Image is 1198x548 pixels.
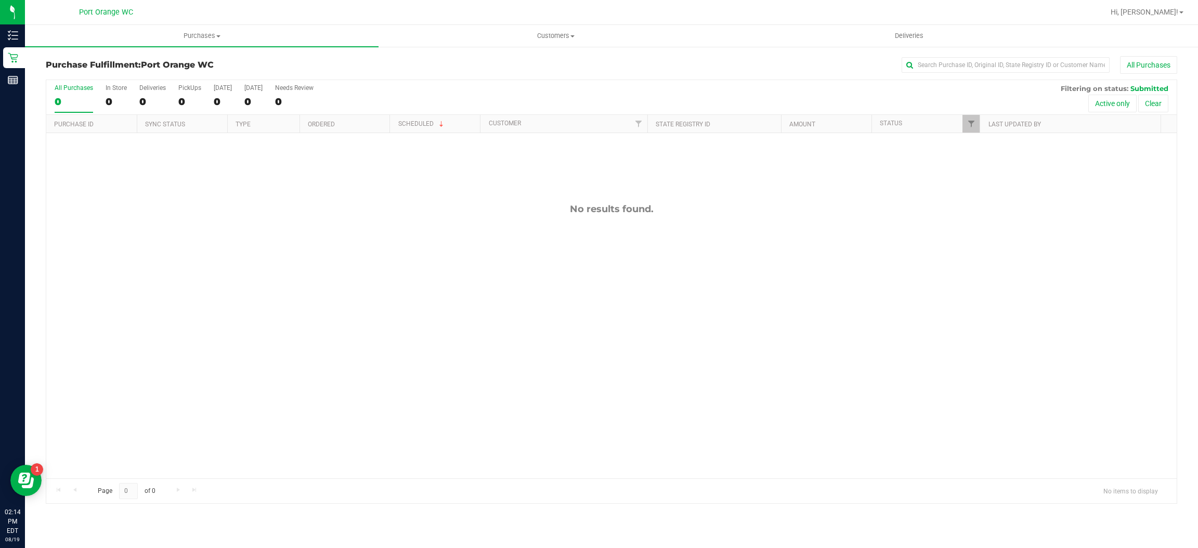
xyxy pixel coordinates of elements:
[214,84,232,92] div: [DATE]
[106,96,127,108] div: 0
[1120,56,1177,74] button: All Purchases
[214,96,232,108] div: 0
[54,121,94,128] a: Purchase ID
[1130,84,1168,93] span: Submitted
[902,57,1110,73] input: Search Purchase ID, Original ID, State Registry ID or Customer Name...
[988,121,1041,128] a: Last Updated By
[55,84,93,92] div: All Purchases
[139,84,166,92] div: Deliveries
[31,463,43,476] iframe: Resource center unread badge
[236,121,251,128] a: Type
[178,84,201,92] div: PickUps
[79,8,133,17] span: Port Orange WC
[308,121,335,128] a: Ordered
[489,120,521,127] a: Customer
[398,120,446,127] a: Scheduled
[379,25,732,47] a: Customers
[141,60,214,70] span: Port Orange WC
[46,60,423,70] h3: Purchase Fulfillment:
[89,483,164,499] span: Page of 0
[5,507,20,536] p: 02:14 PM EDT
[379,31,732,41] span: Customers
[145,121,185,128] a: Sync Status
[8,53,18,63] inline-svg: Retail
[25,31,379,41] span: Purchases
[139,96,166,108] div: 0
[1061,84,1128,93] span: Filtering on status:
[46,203,1177,215] div: No results found.
[275,96,314,108] div: 0
[1138,95,1168,112] button: Clear
[8,75,18,85] inline-svg: Reports
[55,96,93,108] div: 0
[25,25,379,47] a: Purchases
[630,115,647,133] a: Filter
[10,465,42,496] iframe: Resource center
[178,96,201,108] div: 0
[8,30,18,41] inline-svg: Inventory
[962,115,980,133] a: Filter
[1088,95,1137,112] button: Active only
[1095,483,1166,499] span: No items to display
[244,84,263,92] div: [DATE]
[880,120,902,127] a: Status
[244,96,263,108] div: 0
[881,31,937,41] span: Deliveries
[275,84,314,92] div: Needs Review
[656,121,710,128] a: State Registry ID
[733,25,1086,47] a: Deliveries
[106,84,127,92] div: In Store
[1111,8,1178,16] span: Hi, [PERSON_NAME]!
[789,121,815,128] a: Amount
[5,536,20,543] p: 08/19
